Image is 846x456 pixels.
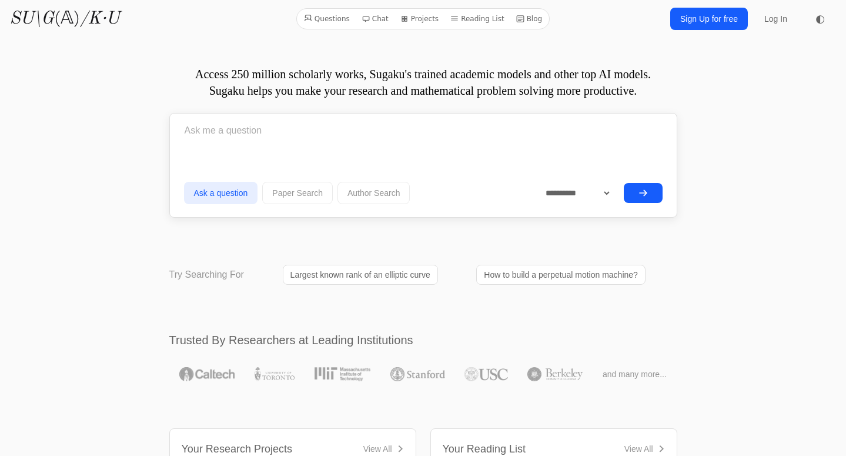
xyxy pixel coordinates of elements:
[390,367,445,381] img: Stanford
[815,14,825,24] span: ◐
[283,265,438,285] a: Largest known rank of an elliptic curve
[527,367,583,381] img: UC Berkeley
[624,443,665,455] a: View All
[511,11,547,26] a: Blog
[624,443,653,455] div: View All
[80,10,119,28] i: /K·U
[169,332,677,348] h2: Trusted By Researchers at Leading Institutions
[808,7,832,31] button: ◐
[446,11,509,26] a: Reading List
[169,268,244,282] p: Try Searching For
[603,368,667,380] span: and many more...
[255,367,295,381] img: University of Toronto
[299,11,355,26] a: Questions
[464,367,507,381] img: USC
[337,182,410,204] button: Author Search
[396,11,443,26] a: Projects
[179,367,235,381] img: Caltech
[363,443,404,455] a: View All
[315,367,370,381] img: MIT
[184,116,663,145] input: Ask me a question
[169,66,677,99] p: Access 250 million scholarly works, Sugaku's trained academic models and other top AI models. Sug...
[9,10,54,28] i: SU\G
[476,265,646,285] a: How to build a perpetual motion machine?
[184,182,258,204] button: Ask a question
[363,443,392,455] div: View All
[357,11,393,26] a: Chat
[262,182,333,204] button: Paper Search
[757,8,794,29] a: Log In
[670,8,748,30] a: Sign Up for free
[9,8,119,29] a: SU\G(𝔸)/K·U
